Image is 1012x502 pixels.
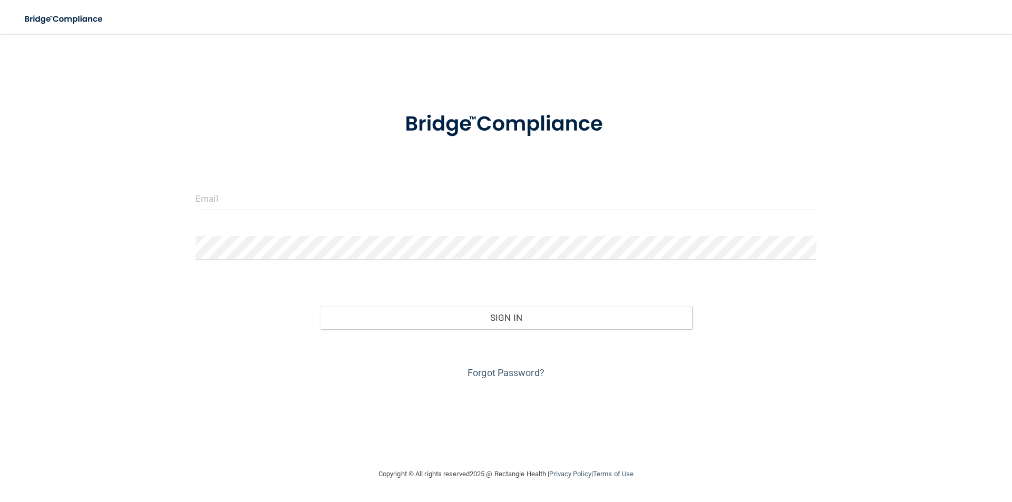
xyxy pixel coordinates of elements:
[468,367,544,378] a: Forgot Password?
[16,8,113,30] img: bridge_compliance_login_screen.278c3ca4.svg
[196,186,816,210] input: Email
[314,457,698,491] div: Copyright © All rights reserved 2025 @ Rectangle Health | |
[549,470,591,478] a: Privacy Policy
[383,97,629,152] img: bridge_compliance_login_screen.278c3ca4.svg
[320,306,693,329] button: Sign In
[593,470,634,478] a: Terms of Use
